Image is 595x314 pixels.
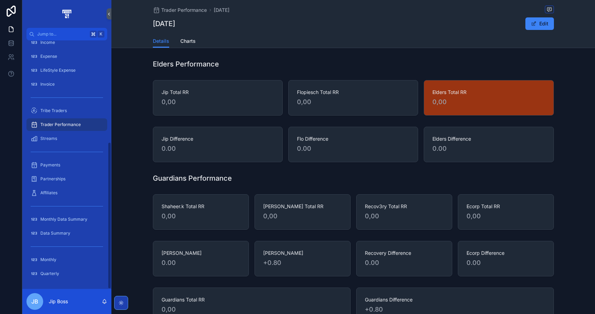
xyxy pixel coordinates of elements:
[40,257,56,262] span: Monthly
[153,35,169,48] a: Details
[214,7,229,14] a: [DATE]
[162,135,274,142] span: Jip Difference
[40,176,65,182] span: Partnerships
[61,8,72,19] img: App logo
[26,64,107,77] a: LifeStyle Expense
[98,31,104,37] span: K
[26,267,107,280] a: Quarterly
[40,190,57,196] span: Affiliates
[263,258,342,268] span: +0.80
[26,78,107,91] a: Invoice
[297,135,409,142] span: Flo Difference
[432,135,545,142] span: Elders Difference
[525,17,554,30] button: Edit
[26,159,107,171] a: Payments
[40,230,70,236] span: Data Summary
[26,118,107,131] a: Trader Performance
[365,296,545,303] span: Guardians Difference
[162,250,240,257] span: [PERSON_NAME]
[40,40,55,45] span: Income
[26,187,107,199] a: Affiliates
[22,40,111,289] div: scrollable content
[161,7,207,14] span: Trader Performance
[467,203,545,210] span: Ecorp Total RR
[180,35,196,49] a: Charts
[432,97,545,107] span: 0,00
[153,59,219,69] h1: Elders Performance
[26,104,107,117] a: Tribe Traders
[162,211,240,221] span: 0,00
[263,203,342,210] span: [PERSON_NAME] Total RR
[162,296,342,303] span: Guardians Total RR
[162,89,274,96] span: Jip Total RR
[31,297,38,306] span: JB
[153,19,175,29] h1: [DATE]
[26,36,107,49] a: Income
[153,38,169,45] span: Details
[26,173,107,185] a: Partnerships
[26,28,107,40] button: Jump to...K
[26,253,107,266] a: Monthly
[40,136,57,141] span: Streams
[467,258,545,268] span: 0.00
[49,298,68,305] p: Jip Boss
[432,89,545,96] span: Elders Total RR
[263,211,342,221] span: 0,00
[26,213,107,226] a: Monthly Data Summary
[37,31,87,37] span: Jump to...
[26,132,107,145] a: Streams
[467,250,545,257] span: Ecorp Difference
[40,108,67,113] span: Tribe Traders
[40,81,55,87] span: Invoice
[162,258,240,268] span: 0.00
[297,97,409,107] span: 0,00
[40,162,60,168] span: Payments
[365,250,444,257] span: Recovery Difference
[153,7,207,14] a: Trader Performance
[153,173,232,183] h1: Guardians Performance
[263,250,342,257] span: [PERSON_NAME]
[180,38,196,45] span: Charts
[297,89,409,96] span: Flopiesch Total RR
[40,217,87,222] span: Monthly Data Summary
[40,271,59,276] span: Quarterly
[162,203,240,210] span: Shaheer.k Total RR
[365,258,444,268] span: 0.00
[162,144,274,154] span: 0.00
[40,122,81,127] span: Trader Performance
[467,211,545,221] span: 0,00
[26,50,107,63] a: Expense
[26,227,107,240] a: Data Summary
[162,97,274,107] span: 0,00
[365,211,444,221] span: 0,00
[40,54,57,59] span: Expense
[432,144,545,154] span: 0.00
[40,68,76,73] span: LifeStyle Expense
[365,203,444,210] span: Recov3ry Total RR
[297,144,409,154] span: 0.00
